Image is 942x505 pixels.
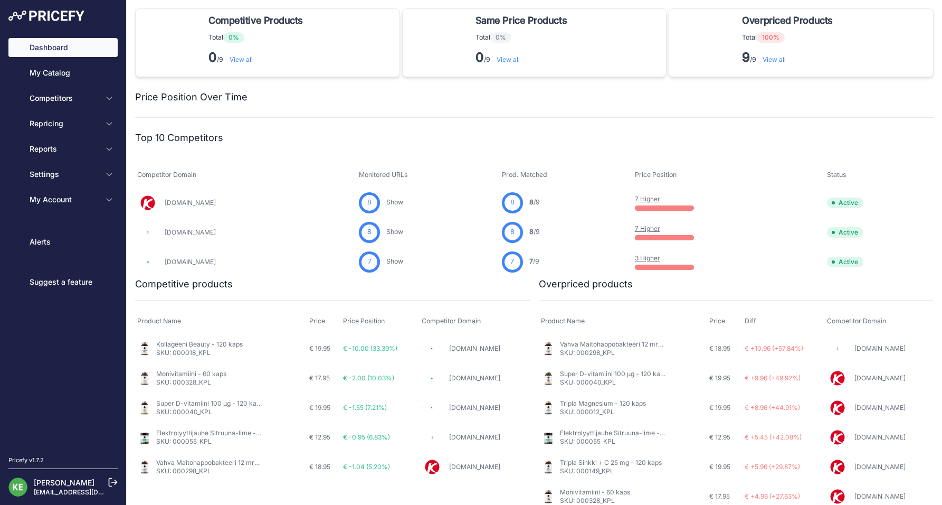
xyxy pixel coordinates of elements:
[757,32,785,43] span: 100%
[8,139,118,158] button: Reports
[386,228,403,236] a: Show
[502,171,547,179] span: Prod. Matched
[854,433,906,441] a: [DOMAIN_NAME]
[449,374,500,382] a: [DOMAIN_NAME]
[635,171,677,179] span: Price Position
[560,497,630,505] p: SKU: 000328_KPL
[449,463,500,471] a: [DOMAIN_NAME]
[8,165,118,184] button: Settings
[156,370,226,378] a: Monivitamiini - 60 kaps
[745,344,803,352] span: € +10.96 (+57.84%)
[230,55,253,63] a: View all
[490,32,511,43] span: 0%
[165,228,216,236] a: [DOMAIN_NAME]
[30,194,99,205] span: My Account
[8,63,118,82] a: My Catalog
[343,404,387,412] span: € -1.55 (7.21%)
[8,273,118,292] a: Suggest a feature
[635,225,660,232] a: 7 Higher
[135,90,248,105] h2: Price Position Over Time
[30,169,99,180] span: Settings
[745,463,800,471] span: € +5.96 (+29.87%)
[343,317,385,325] span: Price Position
[8,114,118,133] button: Repricing
[709,492,730,500] span: € 17.95
[309,344,330,352] span: € 19.95
[560,467,662,475] p: SKU: 000149_KPL
[137,171,196,179] span: Competitor Domain
[560,429,677,437] a: Elektrolyyttijauhe Sitruuna-lime - 120 g
[475,32,571,43] p: Total
[359,171,408,179] span: Monitored URLs
[343,344,397,352] span: € -10.00 (33.39%)
[368,257,372,267] span: 7
[475,49,571,66] p: /9
[156,437,262,446] p: SKU: 000055_KPL
[449,404,500,412] a: [DOMAIN_NAME]
[560,408,646,416] p: SKU: 000012_KPL
[541,317,585,325] span: Product Name
[529,228,540,236] a: 8/9
[156,340,243,348] a: Kollageeni Beauty - 120 kaps
[709,317,725,325] span: Price
[309,317,325,325] span: Price
[8,232,118,251] a: Alerts
[560,349,665,357] p: SKU: 000298_KPL
[475,50,484,65] strong: 0
[709,463,730,471] span: € 19.95
[745,404,800,412] span: € +8.96 (+44.91%)
[560,437,665,446] p: SKU: 000055_KPL
[709,404,730,412] span: € 19.95
[497,55,520,63] a: View all
[854,374,906,382] a: [DOMAIN_NAME]
[709,433,730,441] span: € 12.95
[135,277,233,292] h2: Competitive products
[854,344,906,352] a: [DOMAIN_NAME]
[827,317,886,325] span: Competitor Domain
[386,198,403,206] a: Show
[742,32,836,43] p: Total
[386,257,403,265] a: Show
[156,459,290,466] a: Vahva Maitohappobakteeri 12 mrd. - 60 kaps
[742,50,750,65] strong: 9
[475,13,567,28] span: Same Price Products
[309,404,330,412] span: € 19.95
[709,344,730,352] span: € 18.95
[529,198,540,206] a: 8/9
[529,257,539,265] a: 7/9
[827,198,863,208] span: Active
[30,118,99,129] span: Repricing
[367,227,372,237] span: 8
[135,130,223,145] h2: Top 10 Competitors
[309,374,330,382] span: € 17.95
[422,317,481,325] span: Competitor Domain
[156,349,243,357] p: SKU: 000018_KPL
[827,227,863,238] span: Active
[165,258,216,266] a: [DOMAIN_NAME]
[343,374,394,382] span: € -2.00 (10.03%)
[742,49,836,66] p: /9
[8,38,118,443] nav: Sidebar
[208,49,307,66] p: /9
[560,370,667,378] a: Super D-vitamiini 100 μg - 120 kaps
[529,198,534,206] span: 8
[742,13,832,28] span: Overpriced Products
[449,344,500,352] a: [DOMAIN_NAME]
[343,433,390,441] span: € -0.95 (6.83%)
[827,171,846,179] span: Status
[208,13,303,28] span: Competitive Products
[156,429,273,437] a: Elektrolyyttijauhe Sitruuna-lime - 120 g
[709,374,730,382] span: € 19.95
[560,340,693,348] a: Vahva Maitohappobakteeri 12 mrd. - 60 kaps
[763,55,786,63] a: View all
[156,378,226,387] p: SKU: 000328_KPL
[854,463,906,471] a: [DOMAIN_NAME]
[510,257,514,267] span: 7
[165,199,216,207] a: [DOMAIN_NAME]
[8,456,44,465] div: Pricefy v1.7.2
[745,492,800,500] span: € +4.96 (+27.63%)
[510,227,515,237] span: 8
[529,228,534,236] span: 8
[827,257,863,267] span: Active
[539,277,633,292] h2: Overpriced products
